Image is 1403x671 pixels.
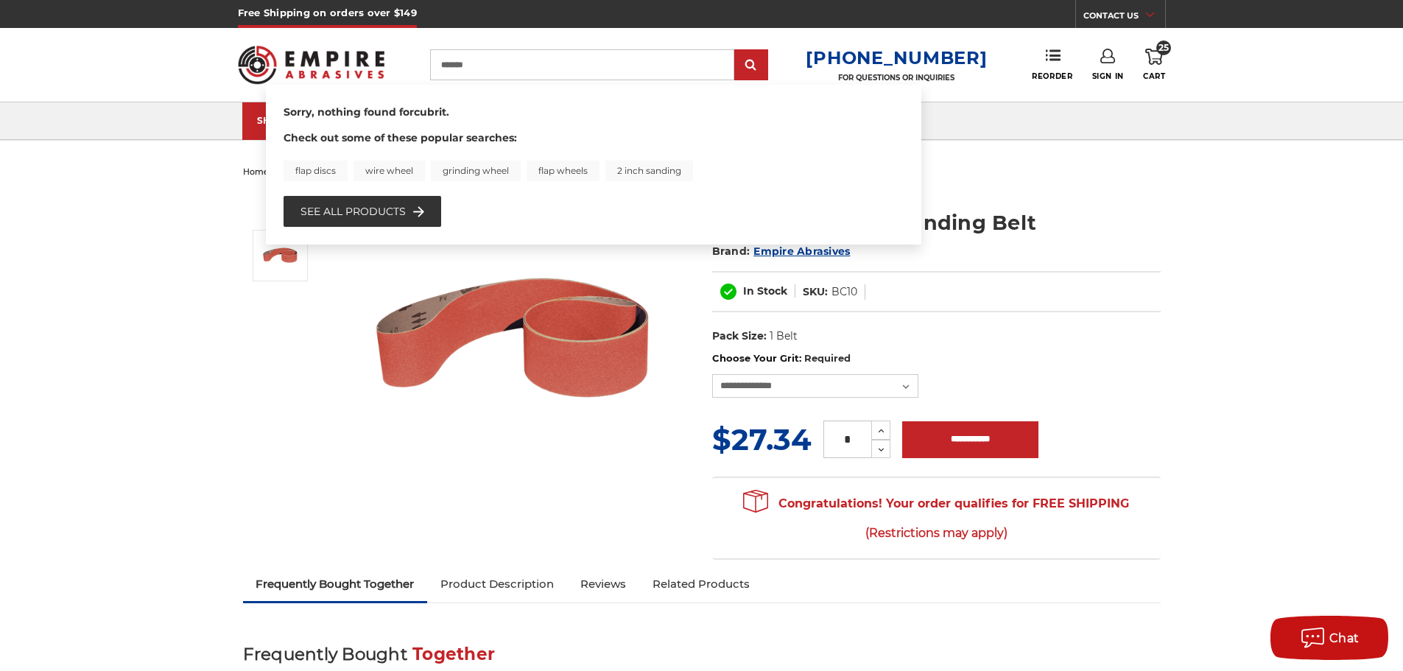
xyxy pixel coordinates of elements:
[243,644,407,664] span: Frequently Bought
[284,161,348,181] a: flap discs
[831,284,857,300] dd: BC10
[243,568,428,600] a: Frequently Bought Together
[803,284,828,300] dt: SKU:
[712,421,812,457] span: $27.34
[414,105,446,119] b: cubrit
[806,73,987,82] p: FOR QUESTIONS OR INQUIRIES
[1143,49,1165,81] a: 25 Cart
[770,329,798,344] dd: 1 Belt
[427,568,567,600] a: Product Description
[712,208,1161,237] h1: 3" x 132" Ceramic Sanding Belt
[1143,71,1165,81] span: Cart
[639,568,763,600] a: Related Products
[1270,616,1388,660] button: Chat
[1032,71,1072,81] span: Reorder
[284,130,904,181] div: Check out some of these popular searches:
[753,245,850,258] a: Empire Abrasives
[1329,631,1360,645] span: Chat
[354,161,425,181] a: wire wheel
[284,105,904,130] div: Sorry, nothing found for .
[1083,7,1165,28] a: CONTACT US
[712,329,767,344] dt: Pack Size:
[369,193,664,488] img: 3" x 132" Ceramic Sanding Belt
[736,51,766,80] input: Submit
[1156,41,1171,55] span: 25
[243,166,269,177] a: home
[431,161,521,181] a: grinding wheel
[712,245,750,258] span: Brand:
[266,85,921,245] div: Instant Search Results
[1092,71,1124,81] span: Sign In
[257,115,375,126] div: SHOP CATEGORIES
[262,237,299,274] img: 3" x 132" Ceramic Sanding Belt
[712,351,1161,366] label: Choose Your Grit:
[605,161,693,181] a: 2 inch sanding
[567,568,639,600] a: Reviews
[806,47,987,68] a: [PHONE_NUMBER]
[527,161,599,181] a: flap wheels
[300,203,424,219] a: See all products
[238,36,385,94] img: Empire Abrasives
[1032,49,1072,80] a: Reorder
[743,489,1129,548] span: Congratulations! Your order qualifies for FREE SHIPPING
[743,284,787,298] span: In Stock
[804,352,851,364] small: Required
[412,644,495,664] span: Together
[743,519,1129,547] span: (Restrictions may apply)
